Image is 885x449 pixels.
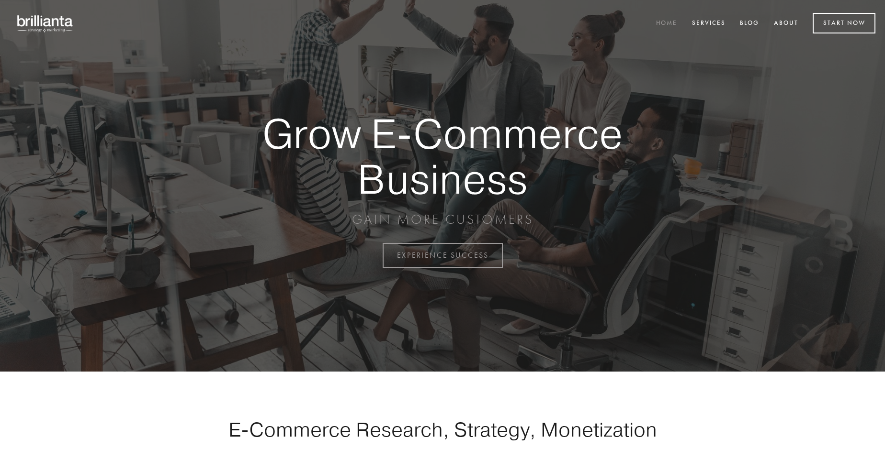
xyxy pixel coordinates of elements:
a: Home [650,16,683,32]
p: GAIN MORE CUSTOMERS [229,211,656,228]
a: About [768,16,805,32]
a: Start Now [813,13,875,33]
a: Blog [734,16,765,32]
a: Services [686,16,732,32]
a: EXPERIENCE SUCCESS [383,243,503,268]
h1: E-Commerce Research, Strategy, Monetization [198,417,687,441]
img: brillianta - research, strategy, marketing [10,10,81,37]
strong: Grow E-Commerce Business [229,111,656,201]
